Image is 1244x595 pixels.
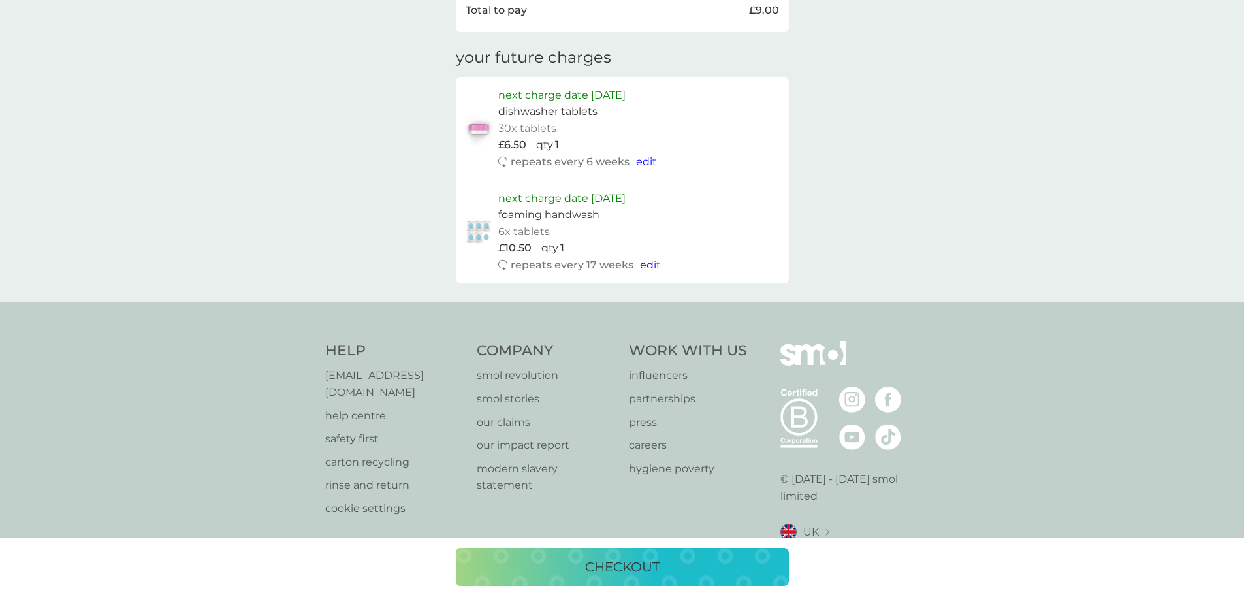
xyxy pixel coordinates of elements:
a: safety first [325,430,464,447]
a: cookie settings [325,500,464,517]
a: carton recycling [325,454,464,471]
span: UK [803,524,819,541]
a: help centre [325,408,464,425]
p: £9.00 [749,2,779,19]
a: hygiene poverty [629,460,747,477]
p: qty [536,137,553,153]
a: our impact report [477,437,616,454]
p: © [DATE] - [DATE] smol limited [780,471,919,504]
span: edit [636,155,657,168]
a: [EMAIL_ADDRESS][DOMAIN_NAME] [325,367,464,400]
a: rinse and return [325,477,464,494]
p: repeats every 6 weeks [511,153,630,170]
a: partnerships [629,391,747,408]
h3: your future charges [456,48,611,67]
p: qty [541,240,558,257]
img: smol [780,341,846,385]
span: edit [640,259,661,271]
img: select a new location [825,529,829,536]
img: visit the smol Youtube page [839,424,865,450]
p: £10.50 [498,240,532,257]
p: repeats every 17 weeks [511,257,633,274]
a: smol stories [477,391,616,408]
img: visit the smol Facebook page [875,387,901,413]
a: press [629,414,747,431]
h4: Work With Us [629,341,747,361]
img: visit the smol Tiktok page [875,424,901,450]
h4: Company [477,341,616,361]
img: UK flag [780,524,797,540]
h4: Help [325,341,464,361]
p: next charge date [DATE] [498,87,626,104]
a: careers [629,437,747,454]
button: checkout [456,548,789,586]
a: our claims [477,414,616,431]
a: modern slavery statement [477,460,616,494]
p: dishwasher tablets [498,103,598,120]
p: 1 [555,137,559,153]
p: next charge date [DATE] [498,190,626,207]
a: smol revolution [477,367,616,384]
p: Total to pay [466,2,527,19]
p: 1 [560,240,564,257]
p: checkout [585,556,660,577]
p: £6.50 [498,137,526,153]
p: 30x tablets [498,120,556,137]
button: edit [636,153,657,170]
p: 6x tablets [498,223,550,240]
img: visit the smol Instagram page [839,387,865,413]
p: foaming handwash [498,206,599,223]
a: influencers [629,367,747,384]
button: edit [640,257,661,274]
